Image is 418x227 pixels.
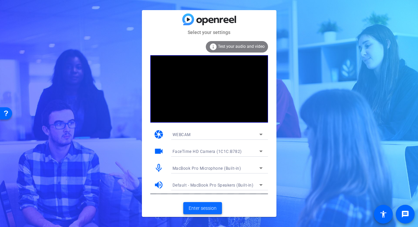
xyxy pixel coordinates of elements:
mat-icon: videocam [154,146,164,156]
mat-icon: accessibility [379,210,387,218]
button: Enter session [183,202,222,214]
img: blue-gradient.svg [182,13,236,25]
span: Test your audio and video [218,44,265,49]
mat-icon: message [401,210,409,218]
span: MacBook Pro Microphone (Built-in) [173,166,241,171]
mat-card-subtitle: Select your settings [142,29,276,36]
span: Default - MacBook Pro Speakers (Built-in) [173,183,254,188]
mat-icon: volume_up [154,180,164,190]
span: Enter session [189,205,217,212]
mat-icon: mic_none [154,163,164,173]
mat-icon: camera [154,129,164,139]
span: FaceTime HD Camera (1C1C:B782) [173,149,242,154]
span: WEBCAM [173,132,191,137]
mat-icon: info [209,43,217,51]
